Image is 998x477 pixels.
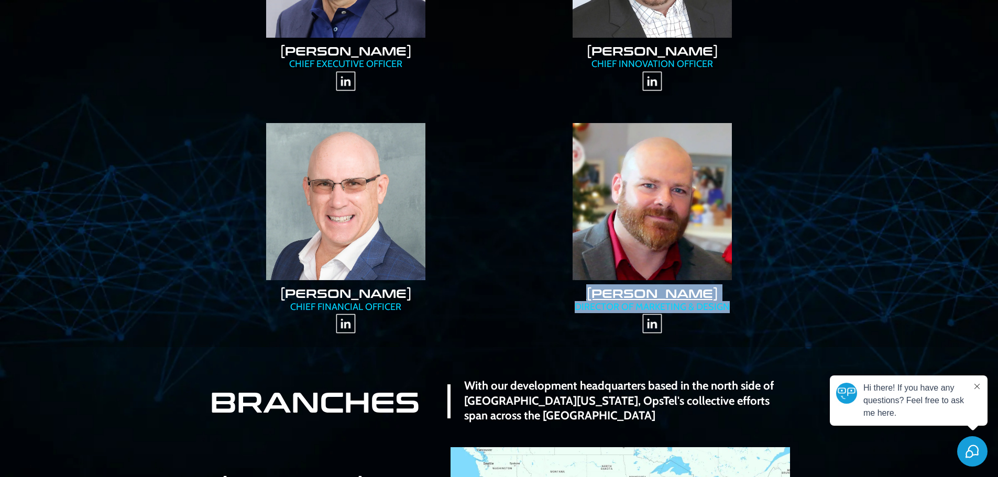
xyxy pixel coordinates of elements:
a: https://www.linkedin.com/in/jamesyostrum-betteraccounting/ [209,313,484,334]
a: [PERSON_NAME] [280,42,412,59]
strong: With our development headquarters based in the north side of [GEOGRAPHIC_DATA][US_STATE], OpsTel'... [464,379,774,423]
p: CHIEF EXECUTIVE OFFICER [203,58,489,70]
p: BRANCHES [203,382,427,420]
a: [PERSON_NAME] [586,284,718,301]
a: https://www.opstel.com/dustyn-hadley [515,123,790,280]
a: https://www.linkedin.com/in/tony-degaetano-479431/ [209,71,484,92]
p: CHIEF INNOVATION OFFICER [510,58,795,70]
a: [PERSON_NAME] [280,284,412,301]
a: [PERSON_NAME] [586,42,718,59]
p: DIRECTOR OF MARKETING & DESIGN [510,301,795,313]
a: https://www.opstel.com/jim-yostrum [209,123,484,280]
a: https://www.linkedin.com/in/dustyn-hadley-5a53a735 [515,313,790,334]
p: CHIEF FINANCIAL OFFICER [203,301,489,313]
a: https://www.linkedin.com/in/pprinke/ [515,71,790,92]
